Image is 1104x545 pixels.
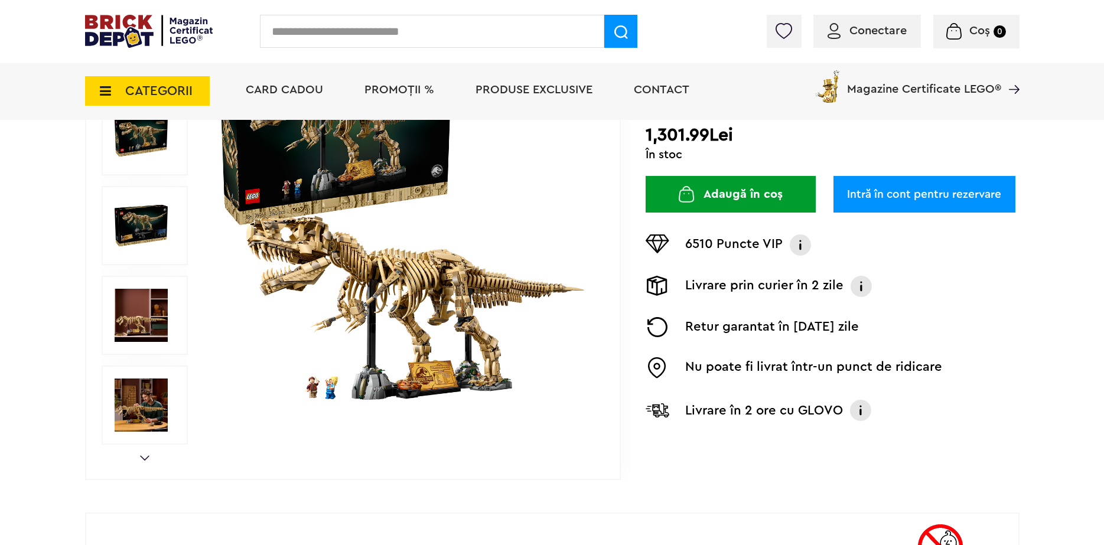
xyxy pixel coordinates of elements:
[115,109,168,162] img: Fosile de dinozaur: Tyrannosaurus Rex
[849,276,873,297] img: Info livrare prin curier
[125,84,193,97] span: CATEGORII
[115,378,168,432] img: LEGO Jurassic World Fosile de dinozaur: Tyrannosaurus Rex
[685,317,859,337] p: Retur garantat în [DATE] zile
[685,276,844,297] p: Livrare prin curier în 2 zile
[646,176,816,213] button: Adaugă în coș
[994,25,1006,38] small: 0
[828,25,907,37] a: Conectare
[849,399,872,422] img: Info livrare cu GLOVO
[646,317,669,337] img: Returnare
[140,455,149,461] a: Next
[685,234,783,256] p: 6510 Puncte VIP
[646,276,669,296] img: Livrare
[1001,68,1020,80] a: Magazine Certificate LEGO®
[833,176,1015,213] a: Intră în cont pentru rezervare
[646,149,1020,161] div: În stoc
[364,84,434,96] a: PROMOȚII %
[634,84,689,96] a: Contact
[476,84,592,96] a: Produse exclusive
[246,84,323,96] a: Card Cadou
[849,25,907,37] span: Conectare
[685,401,843,420] p: Livrare în 2 ore cu GLOVO
[646,234,669,253] img: Puncte VIP
[213,35,594,416] img: Fosile de dinozaur: Tyrannosaurus Rex
[646,357,669,378] img: Easybox
[789,234,812,256] img: Info VIP
[646,403,669,417] img: Livrare Glovo
[847,68,1001,95] span: Magazine Certificate LEGO®
[115,199,168,252] img: Fosile de dinozaur: Tyrannosaurus Rex LEGO 76968
[969,25,990,37] span: Coș
[115,289,168,342] img: Seturi Lego Fosile de dinozaur: Tyrannosaurus Rex
[646,125,1020,146] h2: 1,301.99Lei
[685,357,942,378] p: Nu poate fi livrat într-un punct de ridicare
